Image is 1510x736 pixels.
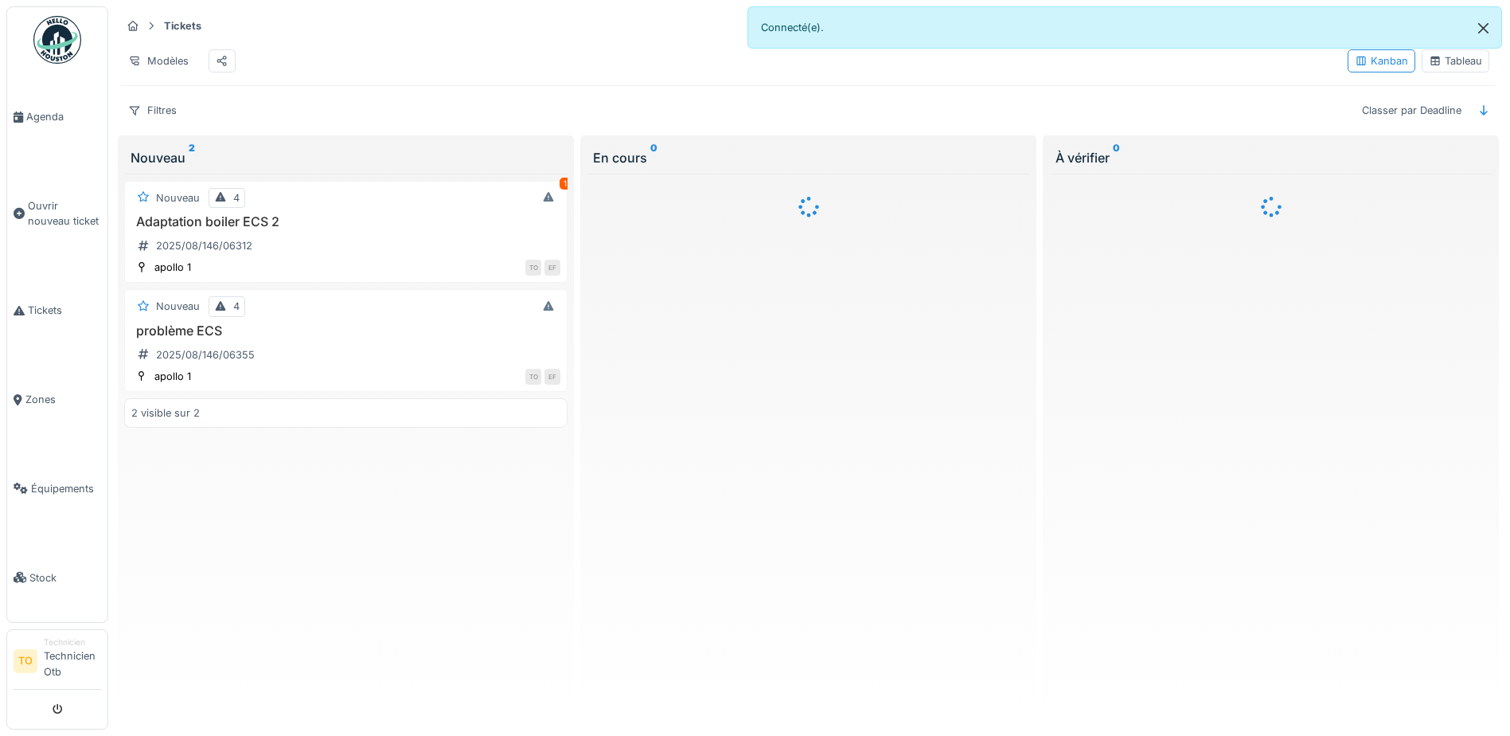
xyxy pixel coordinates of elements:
[1113,148,1120,167] sup: 0
[1055,148,1486,167] div: À vérifier
[154,260,191,275] div: apollo 1
[29,570,101,585] span: Stock
[544,260,560,276] div: EF
[1355,53,1408,69] div: Kanban
[233,190,240,206] div: 4
[131,323,560,339] h3: problème ECS
[156,299,200,314] div: Nouveau
[156,347,255,362] div: 2025/08/146/06355
[7,355,107,444] a: Zones
[7,266,107,355] a: Tickets
[158,18,208,33] strong: Tickets
[7,444,107,533] a: Équipements
[131,405,200,421] div: 2 visible sur 2
[544,369,560,385] div: EF
[44,636,101,648] div: Technicien
[44,636,101,686] li: Technicien Otb
[14,636,101,690] a: TO TechnicienTechnicien Otb
[7,72,107,162] a: Agenda
[121,49,196,72] div: Modèles
[560,178,571,190] div: 1
[131,214,560,229] h3: Adaptation boiler ECS 2
[7,533,107,622] a: Stock
[31,481,101,496] span: Équipements
[7,162,107,266] a: Ouvrir nouveau ticket
[156,190,200,206] div: Nouveau
[25,392,101,407] span: Zones
[33,16,81,64] img: Badge_color-CXgf-gQk.svg
[525,369,541,385] div: TO
[189,148,195,167] sup: 2
[1355,99,1469,122] div: Classer par Deadline
[233,299,240,314] div: 4
[593,148,1024,167] div: En cours
[156,238,252,253] div: 2025/08/146/06312
[154,369,191,384] div: apollo 1
[1465,7,1501,49] button: Close
[131,148,561,167] div: Nouveau
[747,6,1503,49] div: Connecté(e).
[525,260,541,276] div: TO
[121,99,184,122] div: Filtres
[26,109,101,124] span: Agenda
[1429,53,1482,69] div: Tableau
[14,649,37,673] li: TO
[28,198,101,229] span: Ouvrir nouveau ticket
[28,303,101,318] span: Tickets
[650,148,657,167] sup: 0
